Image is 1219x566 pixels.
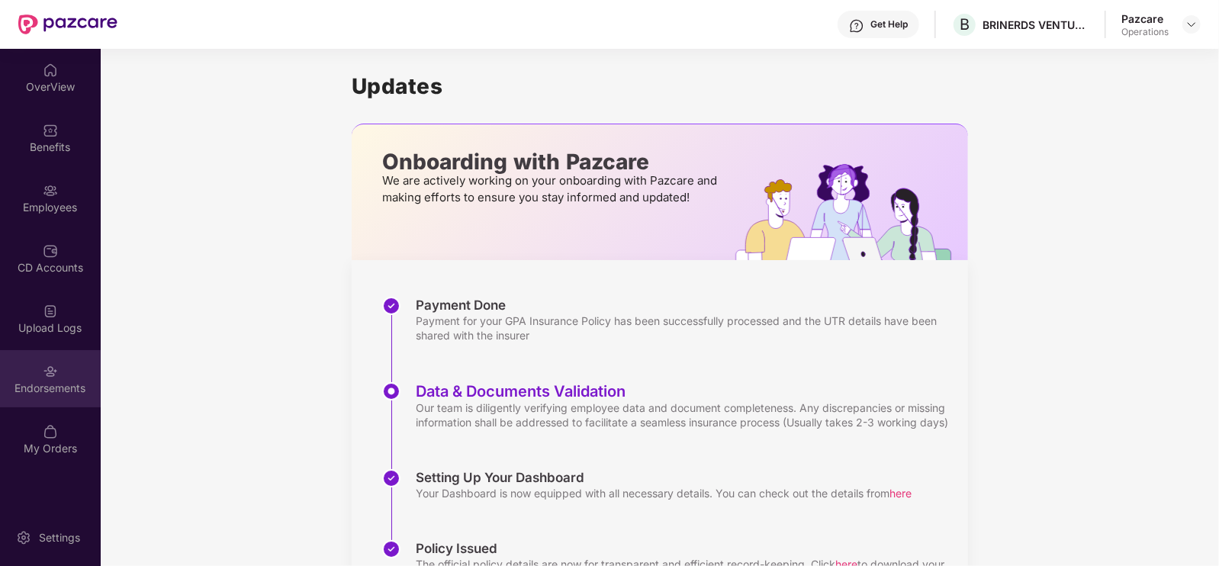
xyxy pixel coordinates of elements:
p: We are actively working on your onboarding with Pazcare and making efforts to ensure you stay inf... [382,172,722,206]
div: Operations [1121,26,1169,38]
img: svg+xml;base64,PHN2ZyBpZD0iU3RlcC1Eb25lLTMyeDMyIiB4bWxucz0iaHR0cDovL3d3dy53My5vcmcvMjAwMC9zdmciIH... [382,297,400,315]
div: Get Help [870,18,908,31]
img: svg+xml;base64,PHN2ZyBpZD0iU2V0dGluZy0yMHgyMCIgeG1sbnM9Imh0dHA6Ly93d3cudzMub3JnLzIwMDAvc3ZnIiB3aW... [16,530,31,545]
div: Data & Documents Validation [416,382,953,400]
div: Your Dashboard is now equipped with all necessary details. You can check out the details from [416,486,912,500]
p: Onboarding with Pazcare [382,155,722,169]
img: svg+xml;base64,PHN2ZyBpZD0iU3RlcC1Eb25lLTMyeDMyIiB4bWxucz0iaHR0cDovL3d3dy53My5vcmcvMjAwMC9zdmciIH... [382,469,400,487]
div: BRINERDS VENTURES PRIVATE LIMITED [983,18,1089,32]
img: svg+xml;base64,PHN2ZyBpZD0iSG9tZSIgeG1sbnM9Imh0dHA6Ly93d3cudzMub3JnLzIwMDAvc3ZnIiB3aWR0aD0iMjAiIG... [43,63,58,78]
div: Pazcare [1121,11,1169,26]
img: svg+xml;base64,PHN2ZyBpZD0iRHJvcGRvd24tMzJ4MzIiIHhtbG5zPSJodHRwOi8vd3d3LnczLm9yZy8yMDAwL3N2ZyIgd2... [1185,18,1198,31]
img: svg+xml;base64,PHN2ZyBpZD0iQ0RfQWNjb3VudHMiIGRhdGEtbmFtZT0iQ0QgQWNjb3VudHMiIHhtbG5zPSJodHRwOi8vd3... [43,243,58,259]
img: svg+xml;base64,PHN2ZyBpZD0iRW1wbG95ZWVzIiB4bWxucz0iaHR0cDovL3d3dy53My5vcmcvMjAwMC9zdmciIHdpZHRoPS... [43,183,58,198]
img: svg+xml;base64,PHN2ZyBpZD0iSGVscC0zMngzMiIgeG1sbnM9Imh0dHA6Ly93d3cudzMub3JnLzIwMDAvc3ZnIiB3aWR0aD... [849,18,864,34]
img: svg+xml;base64,PHN2ZyBpZD0iRW5kb3JzZW1lbnRzIiB4bWxucz0iaHR0cDovL3d3dy53My5vcmcvMjAwMC9zdmciIHdpZH... [43,364,58,379]
div: Settings [34,530,85,545]
img: New Pazcare Logo [18,14,117,34]
img: hrOnboarding [735,164,968,260]
div: Setting Up Your Dashboard [416,469,912,486]
img: svg+xml;base64,PHN2ZyBpZD0iU3RlcC1BY3RpdmUtMzJ4MzIiIHhtbG5zPSJodHRwOi8vd3d3LnczLm9yZy8yMDAwL3N2Zy... [382,382,400,400]
img: svg+xml;base64,PHN2ZyBpZD0iQmVuZWZpdHMiIHhtbG5zPSJodHRwOi8vd3d3LnczLm9yZy8yMDAwL3N2ZyIgd2lkdGg9Ij... [43,123,58,138]
img: svg+xml;base64,PHN2ZyBpZD0iTXlfT3JkZXJzIiBkYXRhLW5hbWU9Ik15IE9yZGVycyIgeG1sbnM9Imh0dHA6Ly93d3cudz... [43,424,58,439]
span: B [960,15,970,34]
div: Our team is diligently verifying employee data and document completeness. Any discrepancies or mi... [416,400,953,429]
span: here [889,487,912,500]
div: Payment Done [416,297,953,314]
div: Payment for your GPA Insurance Policy has been successfully processed and the UTR details have be... [416,314,953,342]
img: svg+xml;base64,PHN2ZyBpZD0iU3RlcC1Eb25lLTMyeDMyIiB4bWxucz0iaHR0cDovL3d3dy53My5vcmcvMjAwMC9zdmciIH... [382,540,400,558]
h1: Updates [352,73,968,99]
div: Policy Issued [416,540,953,557]
img: svg+xml;base64,PHN2ZyBpZD0iVXBsb2FkX0xvZ3MiIGRhdGEtbmFtZT0iVXBsb2FkIExvZ3MiIHhtbG5zPSJodHRwOi8vd3... [43,304,58,319]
